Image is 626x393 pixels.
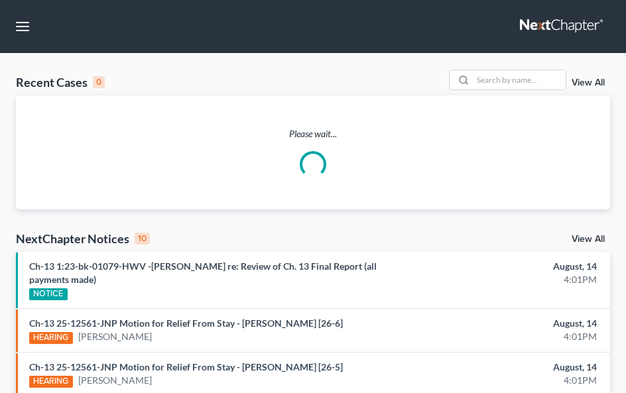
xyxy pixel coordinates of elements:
div: August, 14 [416,317,597,330]
div: 4:01PM [416,273,597,286]
div: August, 14 [416,361,597,374]
a: Ch-13 1:23-bk-01079-HWV -[PERSON_NAME] re: Review of Ch. 13 Final Report (all payments made) [29,260,377,285]
div: August, 14 [416,260,597,273]
a: Ch-13 25-12561-JNP Motion for Relief From Stay - [PERSON_NAME] [26-6] [29,317,343,329]
a: [PERSON_NAME] [78,374,152,387]
div: HEARING [29,332,73,344]
a: View All [572,78,605,87]
a: View All [572,235,605,244]
div: Recent Cases [16,74,105,90]
div: NextChapter Notices [16,231,150,247]
div: 0 [93,76,105,88]
div: NOTICE [29,288,68,300]
div: 4:01PM [416,330,597,343]
a: Ch-13 25-12561-JNP Motion for Relief From Stay - [PERSON_NAME] [26-5] [29,361,343,372]
p: Please wait... [16,127,610,140]
div: HEARING [29,376,73,388]
a: [PERSON_NAME] [78,330,152,343]
div: 10 [135,233,150,245]
input: Search by name... [473,70,566,89]
div: 4:01PM [416,374,597,387]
